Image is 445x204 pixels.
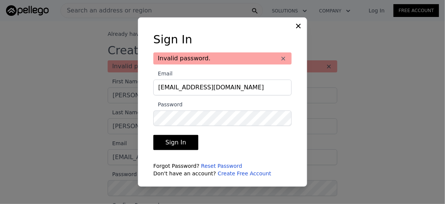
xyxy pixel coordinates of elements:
button: Sign In [153,135,198,150]
span: Email [153,71,173,77]
input: Password [153,110,292,126]
div: Forgot Password? Don't have an account? [153,162,292,177]
input: Email [153,80,292,95]
a: Create Free Account [218,170,271,176]
h3: Sign In [153,33,292,46]
div: Invalid password. [153,52,292,64]
a: Reset Password [201,163,242,169]
span: Password [153,101,182,107]
button: × [280,55,287,62]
